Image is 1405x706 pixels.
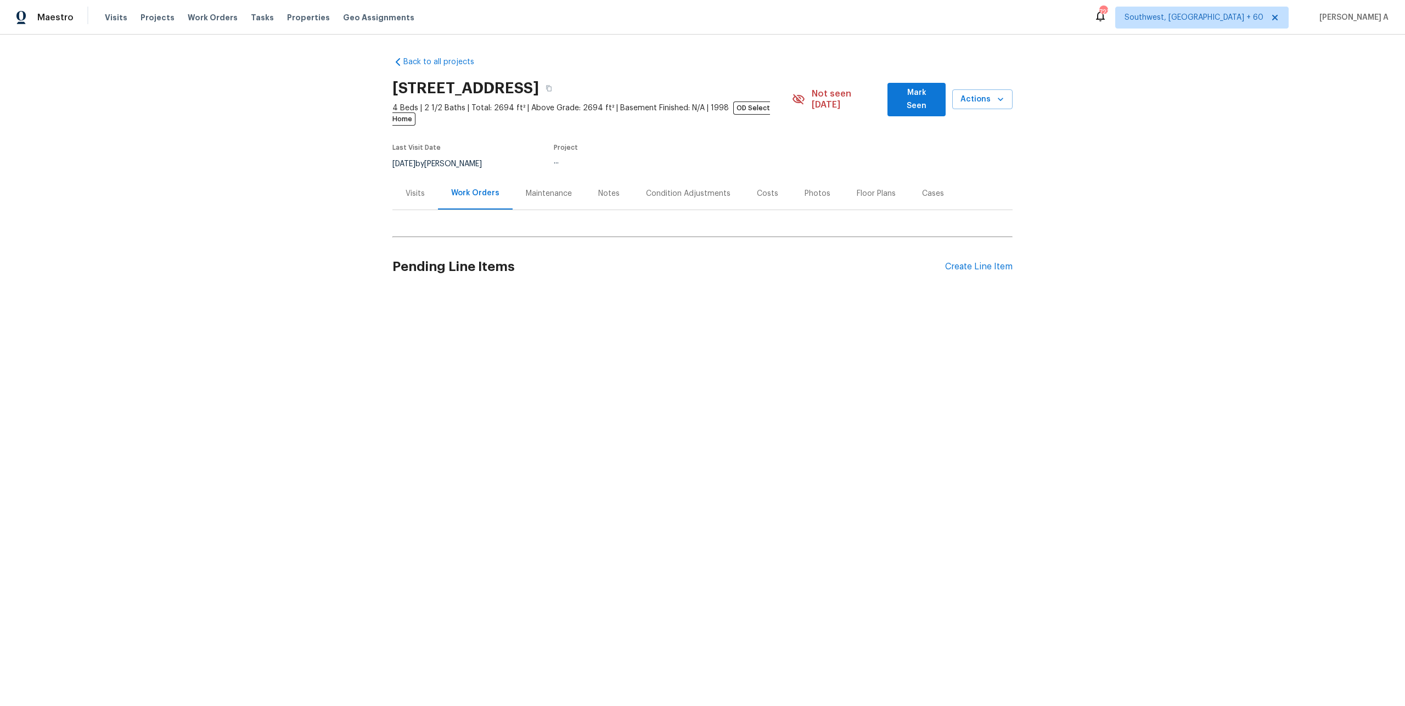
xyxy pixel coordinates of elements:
[251,14,274,21] span: Tasks
[805,188,830,199] div: Photos
[1315,12,1389,23] span: [PERSON_NAME] A
[392,157,495,171] div: by [PERSON_NAME]
[392,144,441,151] span: Last Visit Date
[140,12,175,23] span: Projects
[757,188,778,199] div: Costs
[451,188,499,199] div: Work Orders
[392,83,539,94] h2: [STREET_ADDRESS]
[188,12,238,23] span: Work Orders
[105,12,127,23] span: Visits
[539,78,559,98] button: Copy Address
[922,188,944,199] div: Cases
[1099,7,1107,18] div: 723
[392,160,415,168] span: [DATE]
[343,12,414,23] span: Geo Assignments
[945,262,1013,272] div: Create Line Item
[526,188,572,199] div: Maintenance
[896,86,936,113] span: Mark Seen
[961,93,1004,106] span: Actions
[598,188,620,199] div: Notes
[952,89,1013,110] button: Actions
[1125,12,1263,23] span: Southwest, [GEOGRAPHIC_DATA] + 60
[37,12,74,23] span: Maestro
[406,188,425,199] div: Visits
[392,241,945,292] h2: Pending Line Items
[554,144,578,151] span: Project
[554,157,765,165] div: ...
[812,88,881,110] span: Not seen [DATE]
[392,57,498,67] a: Back to all projects
[287,12,330,23] span: Properties
[392,101,770,126] span: OD Select Home
[887,83,945,116] button: Mark Seen
[392,103,792,125] span: 4 Beds | 2 1/2 Baths | Total: 2694 ft² | Above Grade: 2694 ft² | Basement Finished: N/A | 1998
[646,188,730,199] div: Condition Adjustments
[857,188,896,199] div: Floor Plans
